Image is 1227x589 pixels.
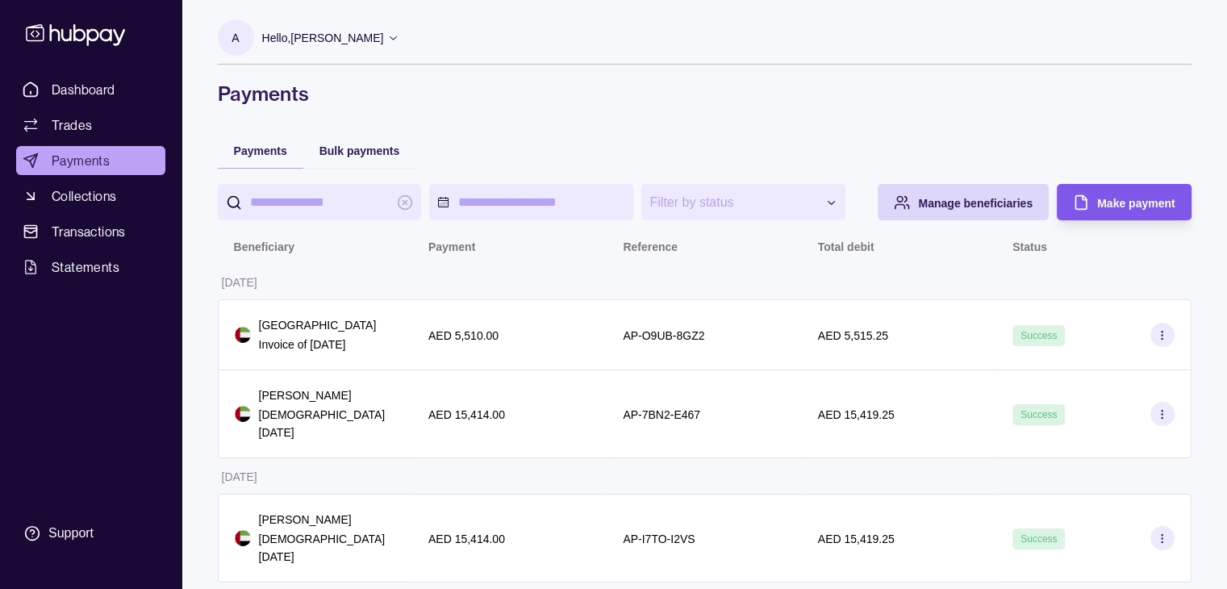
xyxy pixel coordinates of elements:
[259,511,396,528] p: [PERSON_NAME]
[319,144,400,157] span: Bulk payments
[918,197,1033,210] span: Manage beneficiaries
[428,408,505,421] p: AED 15,414.00
[818,408,895,421] p: AED 15,419.25
[52,257,119,277] span: Statements
[16,217,165,246] a: Transactions
[428,240,475,253] p: Payment
[222,276,257,289] p: [DATE]
[235,406,251,422] img: ae
[259,386,396,404] p: [PERSON_NAME]
[623,408,700,421] p: AP-7BN2-E467
[52,222,126,241] span: Transactions
[818,533,895,545] p: AED 15,419.25
[16,516,165,550] a: Support
[48,524,94,542] div: Support
[878,184,1049,220] button: Manage beneficiaries
[1012,240,1047,253] p: Status
[623,240,678,253] p: Reference
[235,327,251,343] img: ae
[1057,184,1191,220] button: Make payment
[16,182,165,211] a: Collections
[428,533,505,545] p: AED 15,414.00
[52,186,116,206] span: Collections
[16,253,165,282] a: Statements
[623,533,695,545] p: AP-I7TO-I2VS
[16,75,165,104] a: Dashboard
[262,29,384,47] p: Hello, [PERSON_NAME]
[259,530,396,566] p: [DEMOGRAPHIC_DATA] [DATE]
[52,151,110,170] span: Payments
[16,111,165,140] a: Trades
[16,146,165,175] a: Payments
[428,329,499,342] p: AED 5,510.00
[234,240,294,253] p: Beneficiary
[234,144,287,157] span: Payments
[52,115,92,135] span: Trades
[1097,197,1175,210] span: Make payment
[1020,533,1057,545] span: Success
[623,329,704,342] p: AP-O9UB-8GZ2
[259,336,377,353] p: Invoice of [DATE]
[818,240,874,253] p: Total debit
[232,29,239,47] p: A
[52,80,115,99] span: Dashboard
[1020,409,1057,420] span: Success
[818,329,888,342] p: AED 5,515.25
[250,184,390,220] input: search
[259,406,396,441] p: [DEMOGRAPHIC_DATA] [DATE]
[218,81,1192,107] h1: Payments
[1020,330,1057,341] span: Success
[222,470,257,483] p: [DATE]
[259,316,377,334] p: [GEOGRAPHIC_DATA]
[235,530,251,546] img: ae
